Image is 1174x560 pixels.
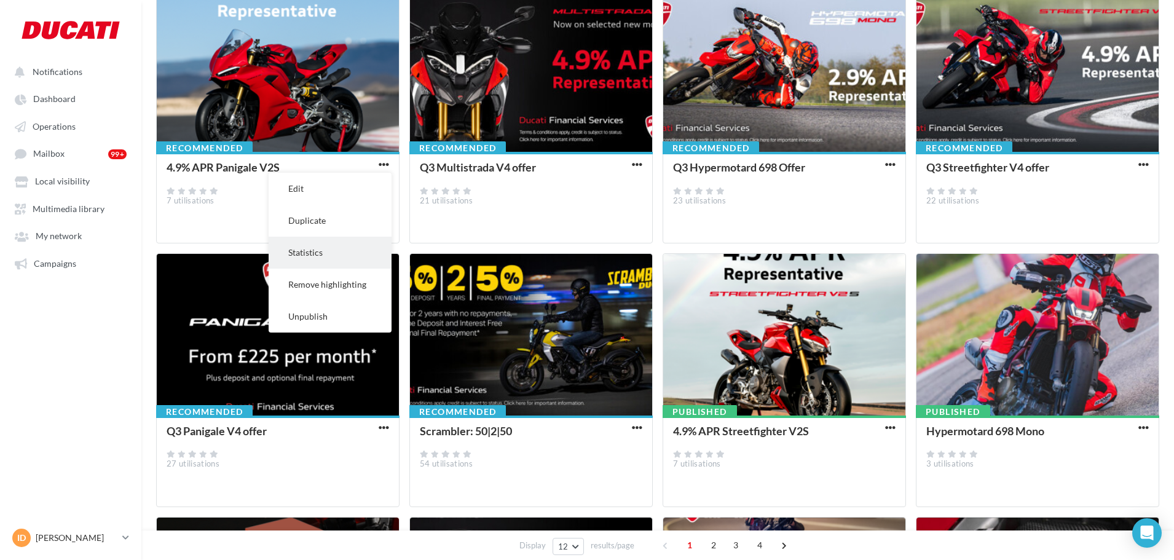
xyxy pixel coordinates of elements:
[704,535,723,555] span: 2
[926,160,1049,174] div: Q3 Streetfighter V4 offer
[34,258,76,269] span: Campaigns
[269,205,392,237] button: Duplicate
[167,424,267,438] div: Q3 Panigale V4 offer
[33,203,104,214] span: Multimedia library
[167,195,215,205] span: 7 utilisations
[7,252,134,274] a: Campaigns
[167,160,280,174] div: 4.9% APR Panigale V2S
[726,535,746,555] span: 3
[420,424,512,438] div: Scrambler: 50|2|50
[33,94,76,105] span: Dashboard
[926,424,1044,438] div: Hypermotard 698 Mono
[558,542,569,551] span: 12
[7,115,134,137] a: Operations
[673,160,805,174] div: Q3 Hypermotard 698 Offer
[7,224,134,246] a: My network
[750,535,770,555] span: 4
[916,405,990,419] div: Published
[33,149,65,159] span: Mailbox
[519,540,546,551] span: Display
[663,141,759,155] div: Recommended
[7,87,134,109] a: Dashboard
[17,532,26,544] span: ID
[1132,518,1162,548] div: Open Intercom Messenger
[167,459,219,468] span: 27 utilisations
[269,237,392,269] button: Statistics
[926,459,974,468] span: 3 utilisations
[420,160,536,174] div: Q3 Multistrada V4 offer
[269,301,392,333] button: Unpublish
[156,405,253,419] div: Recommended
[36,231,82,242] span: My network
[36,532,117,544] p: [PERSON_NAME]
[7,142,134,165] a: Mailbox 99+
[108,149,127,159] div: 99+
[420,195,473,205] span: 21 utilisations
[35,176,90,187] span: Local visibility
[7,170,134,192] a: Local visibility
[33,66,82,77] span: Notifications
[673,195,726,205] span: 23 utilisations
[591,540,634,551] span: results/page
[7,60,129,82] button: Notifications
[33,121,76,132] span: Operations
[553,538,584,555] button: 12
[7,197,134,219] a: Multimedia library
[269,269,392,301] button: Remove highlighting
[156,141,253,155] div: Recommended
[673,459,721,468] span: 7 utilisations
[420,459,473,468] span: 54 utilisations
[663,405,737,419] div: Published
[926,195,979,205] span: 22 utilisations
[409,141,506,155] div: Recommended
[916,141,1012,155] div: Recommended
[409,405,506,419] div: Recommended
[10,526,132,550] a: ID [PERSON_NAME]
[680,535,699,555] span: 1
[673,424,809,438] div: 4.9% APR Streetfighter V2S
[269,173,392,205] button: Edit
